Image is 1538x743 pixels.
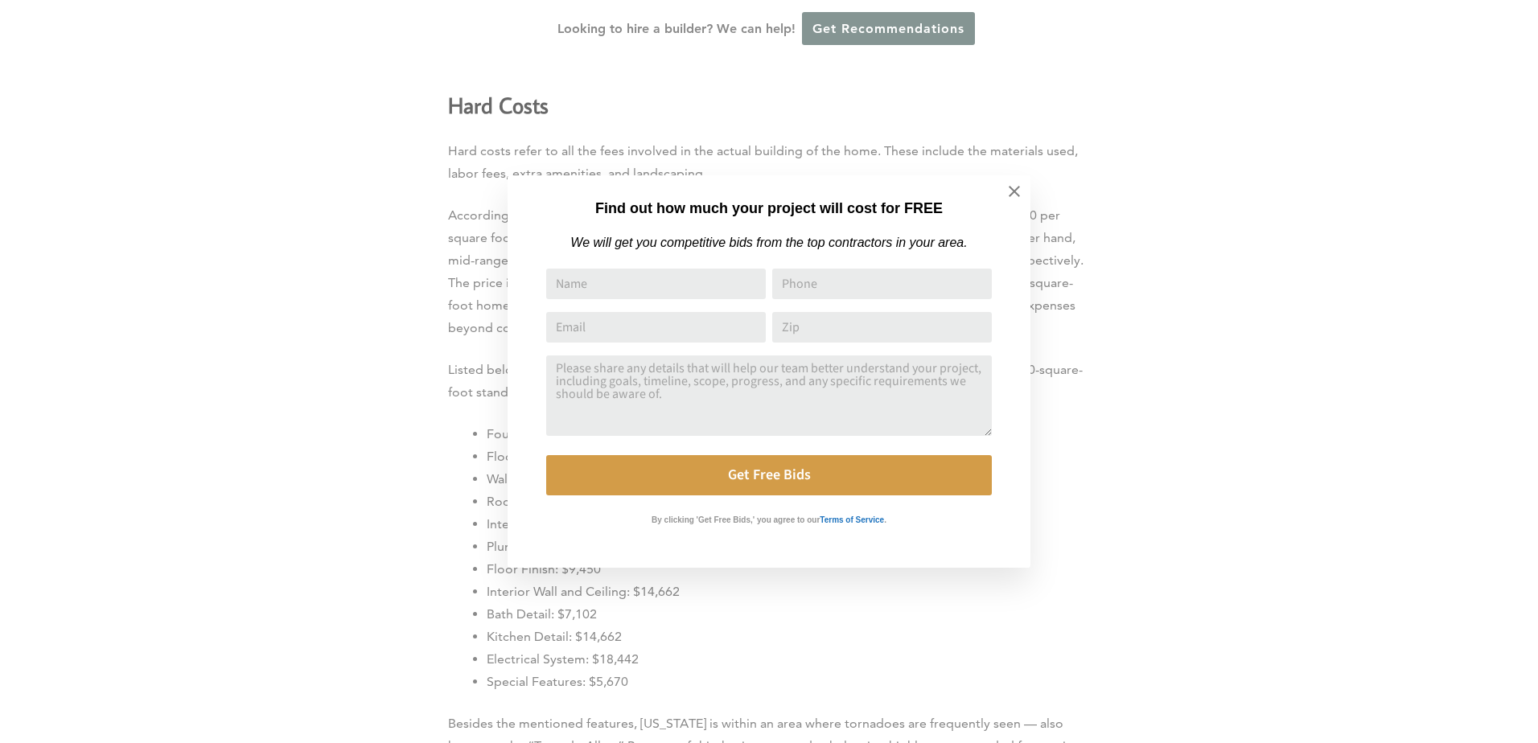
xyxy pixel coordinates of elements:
strong: By clicking 'Get Free Bids,' you agree to our [652,515,820,524]
input: Email Address [546,312,766,343]
textarea: Comment or Message [546,355,992,436]
input: Zip [772,312,992,343]
button: Close [986,163,1042,220]
strong: . [884,515,886,524]
em: We will get you competitive bids from the top contractors in your area. [570,236,967,249]
strong: Terms of Service [820,515,884,524]
input: Name [546,269,766,299]
button: Get Free Bids [546,455,992,495]
a: Terms of Service [820,511,884,525]
strong: Find out how much your project will cost for FREE [595,200,943,216]
input: Phone [772,269,992,299]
